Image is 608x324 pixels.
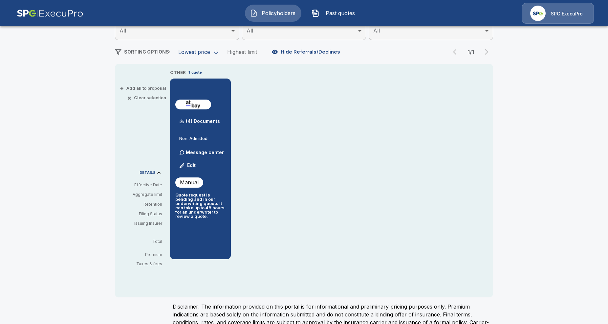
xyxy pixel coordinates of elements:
[178,100,208,109] img: atbaycybersurplus
[312,9,319,17] img: Past quotes Icon
[120,211,162,217] p: Filing Status
[551,11,583,17] p: SPG ExecuPro
[120,220,162,226] p: Issuing Insurer
[177,159,199,172] button: Edit
[180,178,199,186] p: Manual
[140,171,156,174] p: DETAILS
[178,49,210,55] div: Lowest price
[188,70,190,75] p: 1
[120,201,162,207] p: Retention
[191,70,202,75] p: quote
[247,27,253,34] span: All
[270,46,343,58] button: Hide Referrals/Declines
[186,119,220,124] p: (4) Documents
[120,253,167,257] p: Premium
[120,240,167,243] p: Total
[322,9,358,17] span: Past quotes
[120,182,162,188] p: Effective Date
[250,9,258,17] img: Policyholders Icon
[260,9,296,17] span: Policyholders
[175,193,226,219] p: Quote request is pending and in our underwriting queue. It can take up to 48 hours for an underwr...
[121,86,166,90] button: +Add all to proposal
[307,5,363,22] button: Past quotes IconPast quotes
[186,149,224,156] p: Message center
[17,3,83,24] img: AA Logo
[119,27,126,34] span: All
[124,49,170,55] span: SORTING OPTIONS:
[127,96,131,100] span: ×
[464,49,477,55] p: 1 / 1
[120,192,162,197] p: Aggregate limit
[179,136,226,141] p: Non-Admitted
[120,86,124,90] span: +
[227,49,257,55] div: Highest limit
[245,5,301,22] button: Policyholders IconPolicyholders
[129,96,166,100] button: ×Clear selection
[120,262,167,266] p: Taxes & fees
[373,27,380,34] span: All
[522,3,594,24] a: Agency IconSPG ExecuPro
[170,69,186,76] p: OTHER
[530,6,546,21] img: Agency Icon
